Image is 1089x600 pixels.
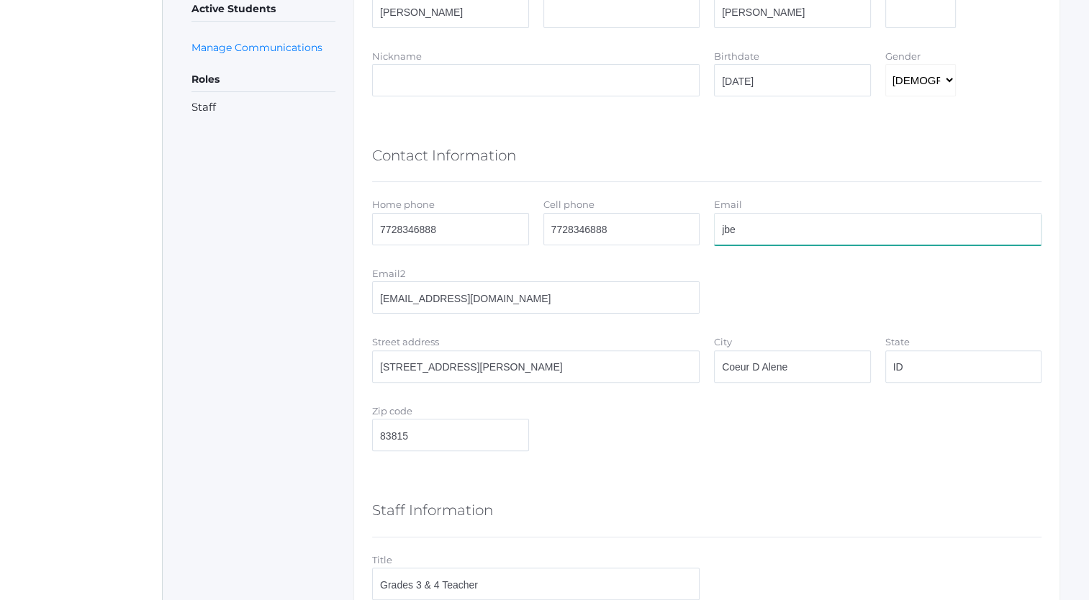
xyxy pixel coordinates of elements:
[372,199,435,210] label: Home phone
[372,498,493,522] h5: Staff Information
[714,50,759,62] label: Birthdate
[543,199,595,210] label: Cell phone
[191,68,335,92] h5: Roles
[372,268,405,279] label: Email2
[191,40,322,56] a: Manage Communications
[372,554,392,565] label: Title
[372,143,516,168] h5: Contact Information
[714,199,742,210] label: Email
[372,50,422,62] label: Nickname
[372,336,439,347] label: Street address
[885,336,910,347] label: State
[372,405,412,417] label: Zip code
[191,99,335,116] li: Staff
[885,50,921,62] label: Gender
[714,336,732,347] label: City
